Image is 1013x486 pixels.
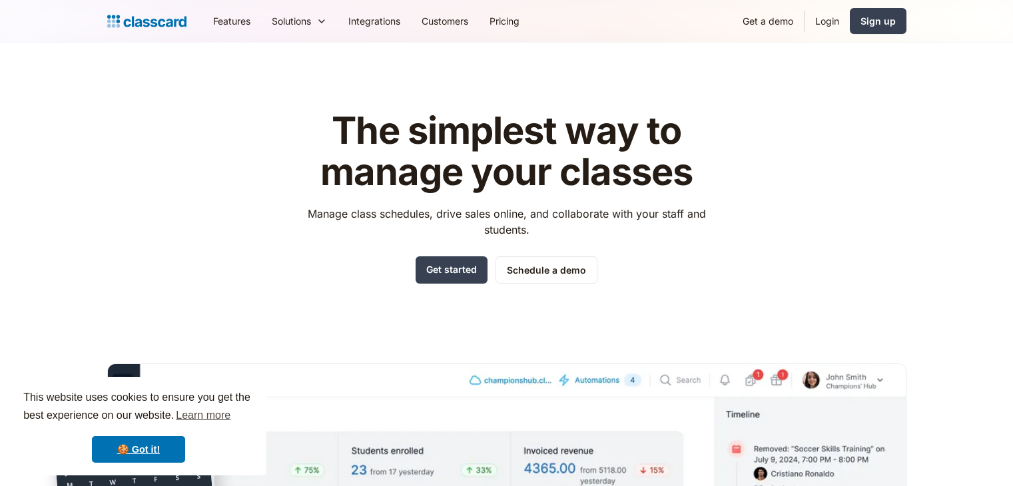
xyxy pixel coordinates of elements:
[272,14,311,28] div: Solutions
[411,6,479,36] a: Customers
[732,6,804,36] a: Get a demo
[479,6,530,36] a: Pricing
[92,436,185,463] a: dismiss cookie message
[338,6,411,36] a: Integrations
[805,6,850,36] a: Login
[261,6,338,36] div: Solutions
[174,405,232,425] a: learn more about cookies
[11,377,266,475] div: cookieconsent
[496,256,597,284] a: Schedule a demo
[850,8,906,34] a: Sign up
[295,206,718,238] p: Manage class schedules, drive sales online, and collaborate with your staff and students.
[416,256,488,284] a: Get started
[202,6,261,36] a: Features
[23,389,254,425] span: This website uses cookies to ensure you get the best experience on our website.
[295,111,718,192] h1: The simplest way to manage your classes
[107,12,186,31] a: home
[860,14,896,28] div: Sign up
